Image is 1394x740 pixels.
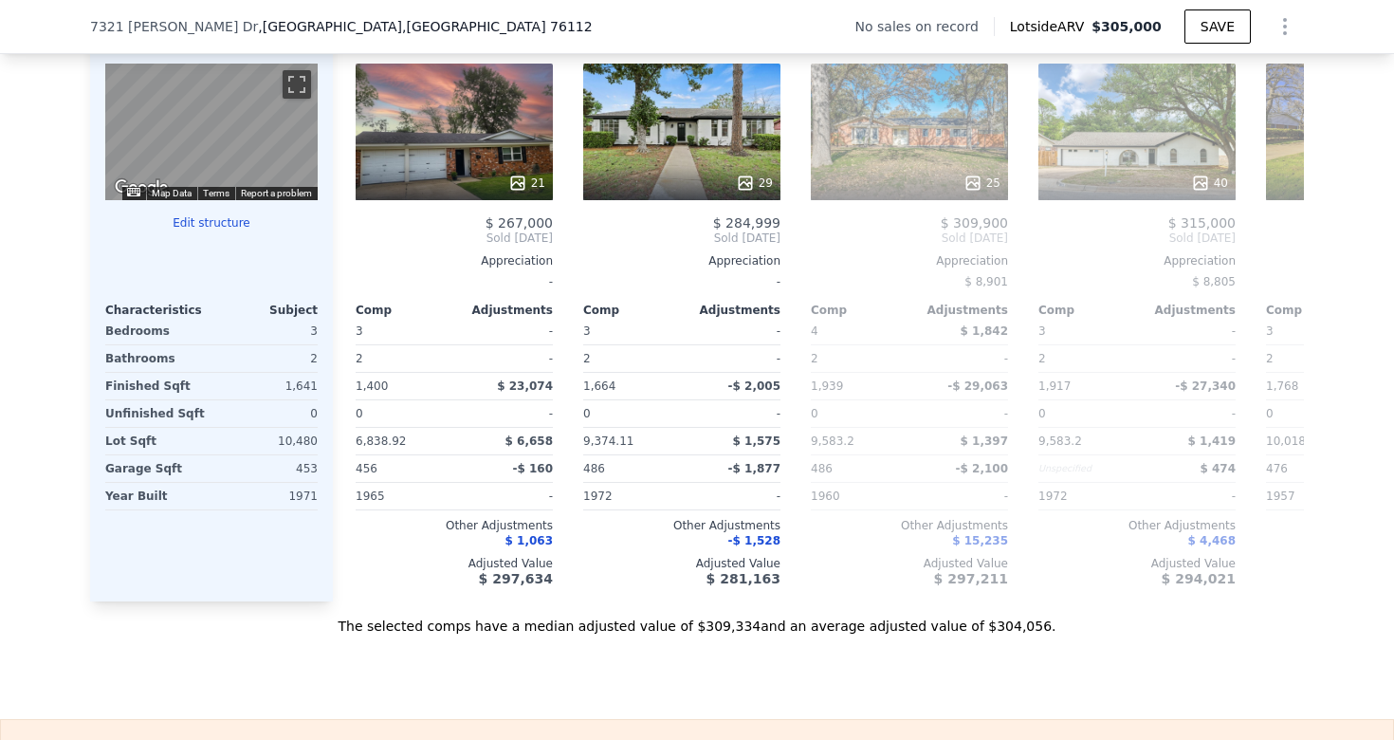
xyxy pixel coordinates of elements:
div: Unspecified [1038,455,1133,482]
div: Appreciation [583,253,780,268]
span: $ 1,063 [505,534,553,547]
div: Adjusted Value [583,556,780,571]
span: $ 309,900 [941,215,1008,231]
span: $ 15,235 [952,534,1008,547]
span: -$ 29,063 [947,379,1008,393]
span: 486 [811,462,833,475]
span: $ 23,074 [497,379,553,393]
div: Adjustments [682,303,780,318]
span: $ 4,468 [1188,534,1236,547]
span: $ 294,021 [1162,571,1236,586]
div: 10,480 [215,428,318,454]
div: Garage Sqft [105,455,208,482]
div: 2 [356,345,450,372]
div: 0 [215,400,318,427]
div: 29 [736,174,773,193]
span: 9,583.2 [811,435,854,448]
div: Finished Sqft [105,373,208,399]
span: 1,400 [356,379,388,393]
span: 0 [1266,407,1274,420]
div: Other Adjustments [811,518,1008,533]
span: $305,000 [1091,19,1162,34]
div: Adjusted Value [811,556,1008,571]
div: 1960 [811,483,906,509]
div: 2 [215,345,318,372]
span: -$ 1,877 [728,462,780,475]
span: 1,939 [811,379,843,393]
span: -$ 2,100 [956,462,1008,475]
span: 0 [1038,407,1046,420]
div: The selected comps have a median adjusted value of $309,334 and an average adjusted value of $304... [90,601,1304,636]
span: 3 [356,324,363,338]
span: 6,838.92 [356,435,406,448]
div: Appreciation [811,253,1008,268]
span: 4 [811,324,818,338]
a: Open this area in Google Maps (opens a new window) [110,176,173,200]
div: Appreciation [1038,253,1236,268]
div: 2 [1266,345,1361,372]
div: 1,641 [215,373,318,399]
div: Appreciation [356,253,553,268]
span: -$ 1,528 [728,534,780,547]
button: Keyboard shortcuts [127,188,140,196]
span: -$ 160 [512,462,553,475]
span: $ 474 [1200,462,1236,475]
div: - [356,268,553,295]
div: 21 [508,174,545,193]
div: 2 [811,345,906,372]
div: Comp [1038,303,1137,318]
span: 9,583.2 [1038,435,1082,448]
div: No sales on record [855,17,994,36]
span: 1,768 [1266,379,1298,393]
span: 3 [1266,324,1274,338]
button: Map Data [152,187,192,200]
div: - [913,400,1008,427]
span: -$ 2,005 [728,379,780,393]
div: 3 [215,318,318,344]
div: - [458,318,553,344]
span: $ 1,419 [1188,435,1236,448]
span: 3 [1038,324,1046,338]
span: 0 [356,407,363,420]
div: - [686,483,780,509]
div: Characteristics [105,303,211,318]
span: $ 6,658 [505,435,553,448]
div: 2 [583,345,678,372]
div: Subject [211,303,318,318]
span: $ 297,634 [479,571,553,586]
button: Toggle fullscreen view [283,70,311,99]
span: $ 267,000 [486,215,553,231]
div: - [458,345,553,372]
div: 1972 [583,483,678,509]
span: Lotside ARV [1010,17,1091,36]
div: - [458,483,553,509]
div: Year Built [105,483,208,509]
a: Terms [203,188,229,198]
div: - [686,318,780,344]
div: Map [105,64,318,200]
span: $ 1,842 [961,324,1008,338]
span: 10,018.80 [1266,435,1324,448]
div: - [913,483,1008,509]
span: -$ 27,340 [1175,379,1236,393]
div: Other Adjustments [583,518,780,533]
span: Sold [DATE] [811,231,1008,246]
div: - [1141,345,1236,372]
span: $ 281,163 [706,571,780,586]
div: Other Adjustments [356,518,553,533]
span: , [GEOGRAPHIC_DATA] [258,17,592,36]
div: Adjusted Value [356,556,553,571]
span: 486 [583,462,605,475]
div: - [686,400,780,427]
div: - [686,345,780,372]
div: Comp [811,303,909,318]
span: $ 8,901 [964,275,1008,288]
div: Adjustments [1137,303,1236,318]
div: Street View [105,64,318,200]
div: Other Adjustments [1038,518,1236,533]
span: $ 315,000 [1168,215,1236,231]
button: SAVE [1184,9,1251,44]
div: Comp [583,303,682,318]
div: Adjustments [909,303,1008,318]
span: $ 284,999 [713,215,780,231]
